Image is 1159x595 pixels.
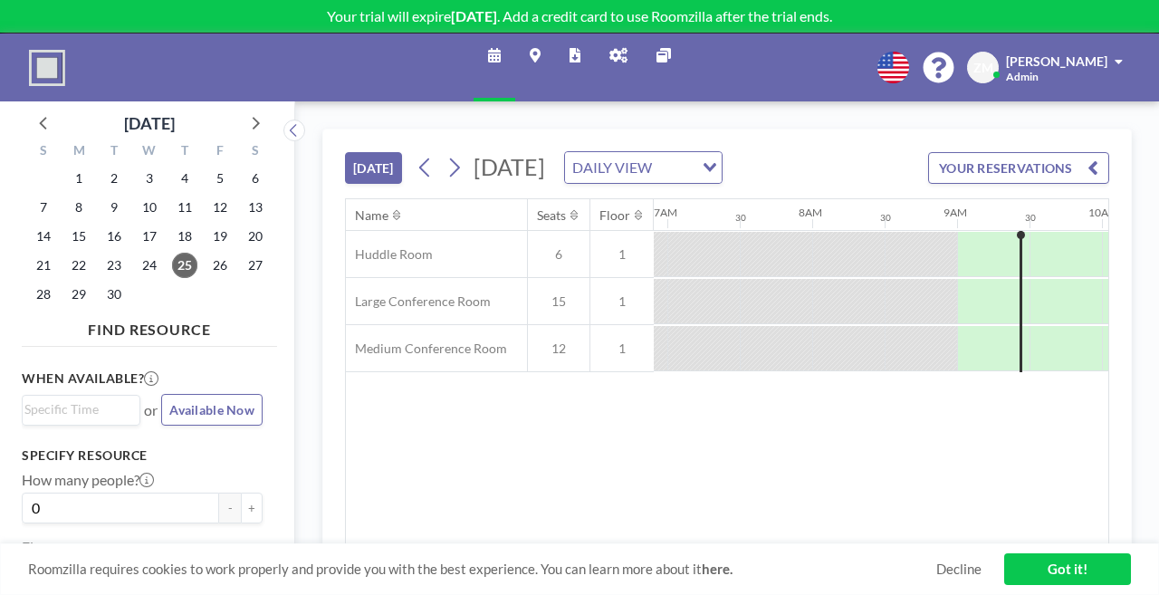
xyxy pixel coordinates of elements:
[172,253,197,278] span: Thursday, September 25, 2025
[22,471,154,489] label: How many people?
[702,561,733,577] a: here.
[241,493,263,523] button: +
[22,538,55,556] label: Floor
[1006,70,1039,83] span: Admin
[936,561,982,578] a: Decline
[528,341,589,357] span: 12
[161,394,263,426] button: Available Now
[101,195,127,220] span: Tuesday, September 9, 2025
[62,140,97,164] div: M
[1088,206,1118,219] div: 10AM
[880,212,891,224] div: 30
[243,195,268,220] span: Saturday, September 13, 2025
[528,246,589,263] span: 6
[735,212,746,224] div: 30
[101,224,127,249] span: Tuesday, September 16, 2025
[29,50,65,86] img: organization-logo
[31,224,56,249] span: Sunday, September 14, 2025
[24,399,129,419] input: Search for option
[943,206,967,219] div: 9AM
[219,493,241,523] button: -
[66,224,91,249] span: Monday, September 15, 2025
[565,152,722,183] div: Search for option
[202,140,237,164] div: F
[973,60,993,76] span: ZM
[599,207,630,224] div: Floor
[101,282,127,307] span: Tuesday, September 30, 2025
[451,7,497,24] b: [DATE]
[569,156,656,179] span: DAILY VIEW
[31,195,56,220] span: Sunday, September 7, 2025
[172,195,197,220] span: Thursday, September 11, 2025
[657,156,692,179] input: Search for option
[346,341,507,357] span: Medium Conference Room
[137,253,162,278] span: Wednesday, September 24, 2025
[167,140,202,164] div: T
[590,293,654,310] span: 1
[346,293,491,310] span: Large Conference Room
[137,224,162,249] span: Wednesday, September 17, 2025
[207,166,233,191] span: Friday, September 5, 2025
[172,166,197,191] span: Thursday, September 4, 2025
[101,166,127,191] span: Tuesday, September 2, 2025
[928,152,1109,184] button: YOUR RESERVATIONS
[590,341,654,357] span: 1
[243,224,268,249] span: Saturday, September 20, 2025
[243,253,268,278] span: Saturday, September 27, 2025
[537,207,566,224] div: Seats
[66,282,91,307] span: Monday, September 29, 2025
[237,140,273,164] div: S
[474,153,545,180] span: [DATE]
[243,166,268,191] span: Saturday, September 6, 2025
[1004,553,1131,585] a: Got it!
[28,561,936,578] span: Roomzilla requires cookies to work properly and provide you with the best experience. You can lea...
[66,166,91,191] span: Monday, September 1, 2025
[654,206,677,219] div: 7AM
[66,195,91,220] span: Monday, September 8, 2025
[207,224,233,249] span: Friday, September 19, 2025
[144,401,158,419] span: or
[207,253,233,278] span: Friday, September 26, 2025
[97,140,132,164] div: T
[26,140,62,164] div: S
[132,140,168,164] div: W
[31,282,56,307] span: Sunday, September 28, 2025
[22,447,263,464] h3: Specify resource
[1025,212,1036,224] div: 30
[345,152,402,184] button: [DATE]
[799,206,822,219] div: 8AM
[1006,53,1107,69] span: [PERSON_NAME]
[207,195,233,220] span: Friday, September 12, 2025
[124,110,175,136] div: [DATE]
[66,253,91,278] span: Monday, September 22, 2025
[31,253,56,278] span: Sunday, September 21, 2025
[169,402,254,417] span: Available Now
[172,224,197,249] span: Thursday, September 18, 2025
[23,396,139,423] div: Search for option
[101,253,127,278] span: Tuesday, September 23, 2025
[346,246,433,263] span: Huddle Room
[137,195,162,220] span: Wednesday, September 10, 2025
[355,207,388,224] div: Name
[137,166,162,191] span: Wednesday, September 3, 2025
[590,246,654,263] span: 1
[22,313,277,339] h4: FIND RESOURCE
[528,293,589,310] span: 15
